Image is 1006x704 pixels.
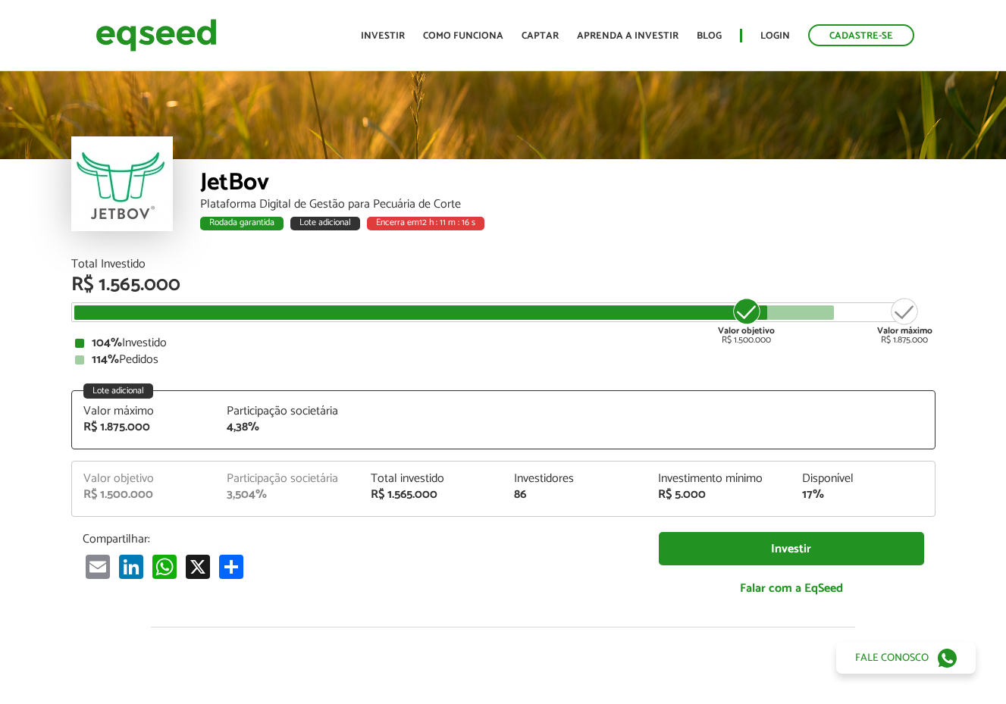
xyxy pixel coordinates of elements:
[83,489,205,501] div: R$ 1.500.000
[75,337,932,349] div: Investido
[697,31,722,41] a: Blog
[419,215,475,230] span: 12 h : 11 m : 16 s
[200,171,935,199] div: JetBov
[371,473,492,485] div: Total investido
[877,296,932,345] div: R$ 1.875.000
[522,31,559,41] a: Captar
[227,421,348,433] div: 4,38%
[96,15,217,55] img: EqSeed
[290,217,360,230] div: Lote adicional
[802,473,923,485] div: Disponível
[808,24,914,46] a: Cadastre-se
[83,383,153,399] div: Lote adicional
[75,354,932,366] div: Pedidos
[71,275,935,295] div: R$ 1.565.000
[92,349,119,370] strong: 114%
[659,532,924,566] a: Investir
[718,296,775,345] div: R$ 1.500.000
[83,532,636,546] p: Compartilhar:
[83,473,205,485] div: Valor objetivo
[802,489,923,501] div: 17%
[92,333,122,353] strong: 104%
[227,489,348,501] div: 3,504%
[71,258,935,271] div: Total Investido
[200,217,284,230] div: Rodada garantida
[423,31,503,41] a: Como funciona
[83,405,205,418] div: Valor máximo
[718,324,775,338] strong: Valor objetivo
[577,31,679,41] a: Aprenda a investir
[371,489,492,501] div: R$ 1.565.000
[183,554,213,579] a: X
[116,554,146,579] a: LinkedIn
[760,31,790,41] a: Login
[658,473,779,485] div: Investimento mínimo
[836,642,976,674] a: Fale conosco
[514,473,635,485] div: Investidores
[658,489,779,501] div: R$ 5.000
[877,324,932,338] strong: Valor máximo
[200,199,935,211] div: Plataforma Digital de Gestão para Pecuária de Corte
[227,405,348,418] div: Participação societária
[83,554,113,579] a: Email
[514,489,635,501] div: 86
[149,554,180,579] a: WhatsApp
[227,473,348,485] div: Participação societária
[83,421,205,433] div: R$ 1.875.000
[659,573,924,604] a: Falar com a EqSeed
[367,217,484,230] div: Encerra em
[361,31,405,41] a: Investir
[216,554,246,579] a: Compartilhar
